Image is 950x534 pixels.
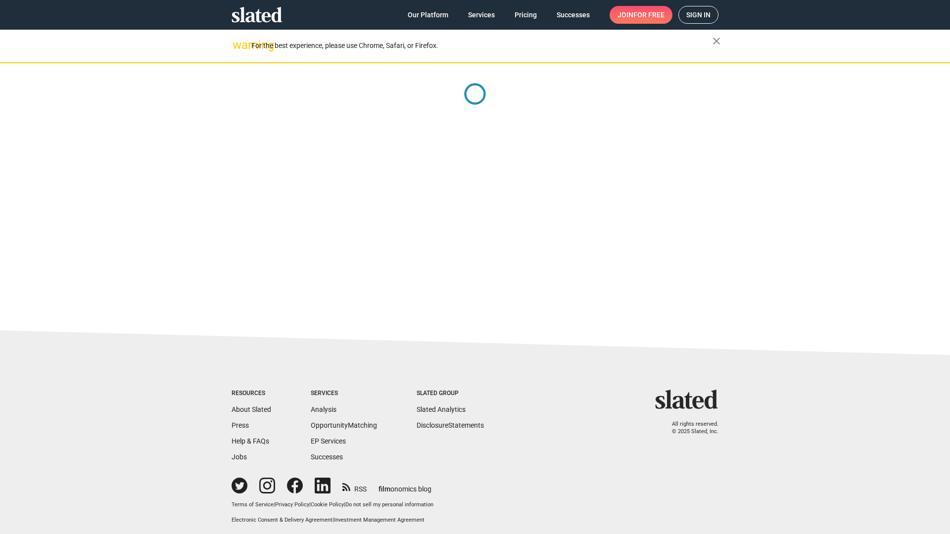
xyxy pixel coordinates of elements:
[232,517,332,523] a: Electronic Consent & Delivery Agreement
[507,6,545,24] a: Pricing
[311,501,344,508] a: Cookie Policy
[311,453,343,461] a: Successes
[460,6,503,24] a: Services
[610,6,672,24] a: Joinfor free
[311,437,346,445] a: EP Services
[232,437,269,445] a: Help & FAQs
[345,501,433,509] button: Do not sell my personal information
[549,6,598,24] a: Successes
[379,485,390,493] span: film
[309,501,311,508] span: |
[332,517,334,523] span: |
[232,405,271,413] a: About Slated
[311,405,336,413] a: Analysis
[379,477,431,494] a: filmonomics blog
[678,6,718,24] a: Sign in
[417,390,484,398] div: Slated Group
[400,6,456,24] a: Our Platform
[334,517,425,523] a: Investment Management Agreement
[232,453,247,461] a: Jobs
[417,421,484,429] a: DisclosureStatements
[662,421,718,435] p: All rights reserved. © 2025 Slated, Inc.
[232,501,274,508] a: Terms of Service
[417,405,466,413] a: Slated Analytics
[274,501,275,508] span: |
[344,501,345,508] span: |
[515,6,537,24] span: Pricing
[232,390,271,398] div: Resources
[311,390,377,398] div: Services
[711,35,722,47] mat-icon: close
[342,479,367,494] a: RSS
[468,6,495,24] span: Services
[408,6,448,24] span: Our Platform
[275,501,309,508] a: Privacy Policy
[617,6,665,24] span: Join
[233,39,244,51] mat-icon: warning
[557,6,590,24] span: Successes
[686,6,711,23] span: Sign in
[311,421,377,429] a: OpportunityMatching
[232,421,249,429] a: Press
[633,6,665,24] span: for free
[251,39,712,52] div: For the best experience, please use Chrome, Safari, or Firefox.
